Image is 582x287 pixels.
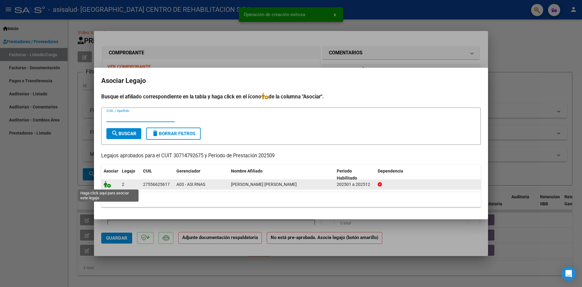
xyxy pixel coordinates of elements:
h4: Busque el afiliado correspondiente en la tabla y haga click en el ícono de la columna "Asociar". [101,93,481,101]
span: A03 - ASI RNAS [176,182,205,187]
p: Legajos aprobados para el CUIT 30714792675 y Período de Prestación 202509 [101,152,481,160]
h2: Asociar Legajo [101,75,481,87]
span: 2 [122,182,124,187]
datatable-header-cell: Legajo [119,165,141,185]
span: Asociar [104,169,118,173]
mat-icon: delete [152,130,159,137]
div: 27556625617 [143,181,170,188]
span: Periodo Habilitado [337,169,357,180]
datatable-header-cell: Asociar [101,165,119,185]
span: Buscar [111,131,136,136]
span: Nombre Afiliado [231,169,263,173]
span: GARAY BIANCA NICOLE [231,182,297,187]
div: 1 registros [101,192,481,207]
datatable-header-cell: Gerenciador [174,165,229,185]
button: Buscar [106,128,141,139]
datatable-header-cell: CUIL [141,165,174,185]
button: Borrar Filtros [146,128,201,140]
datatable-header-cell: Dependencia [375,165,481,185]
datatable-header-cell: Periodo Habilitado [334,165,375,185]
div: 202501 a 202512 [337,181,373,188]
span: Borrar Filtros [152,131,195,136]
mat-icon: search [111,130,119,137]
div: Open Intercom Messenger [561,266,576,281]
span: Legajo [122,169,135,173]
datatable-header-cell: Nombre Afiliado [229,165,334,185]
span: Dependencia [378,169,403,173]
span: CUIL [143,169,152,173]
span: Gerenciador [176,169,200,173]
